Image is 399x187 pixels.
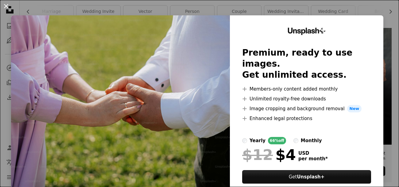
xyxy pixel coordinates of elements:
div: $4 [242,147,296,163]
div: yearly [250,137,265,144]
li: Members-only content added monthly [242,85,371,93]
strong: Unsplash+ [297,174,324,180]
div: 66% off [268,137,286,144]
span: $12 [242,147,273,163]
input: monthly [293,138,298,143]
li: Unlimited royalty-free downloads [242,95,371,103]
h2: Premium, ready to use images. Get unlimited access. [242,47,371,80]
span: New [347,105,362,112]
span: USD [298,150,328,156]
li: Image cropping and background removal [242,105,371,112]
button: GetUnsplash+ [242,170,371,184]
div: monthly [301,137,322,144]
input: yearly66%off [242,138,247,143]
span: per month * [298,156,328,162]
li: Enhanced legal protections [242,115,371,122]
